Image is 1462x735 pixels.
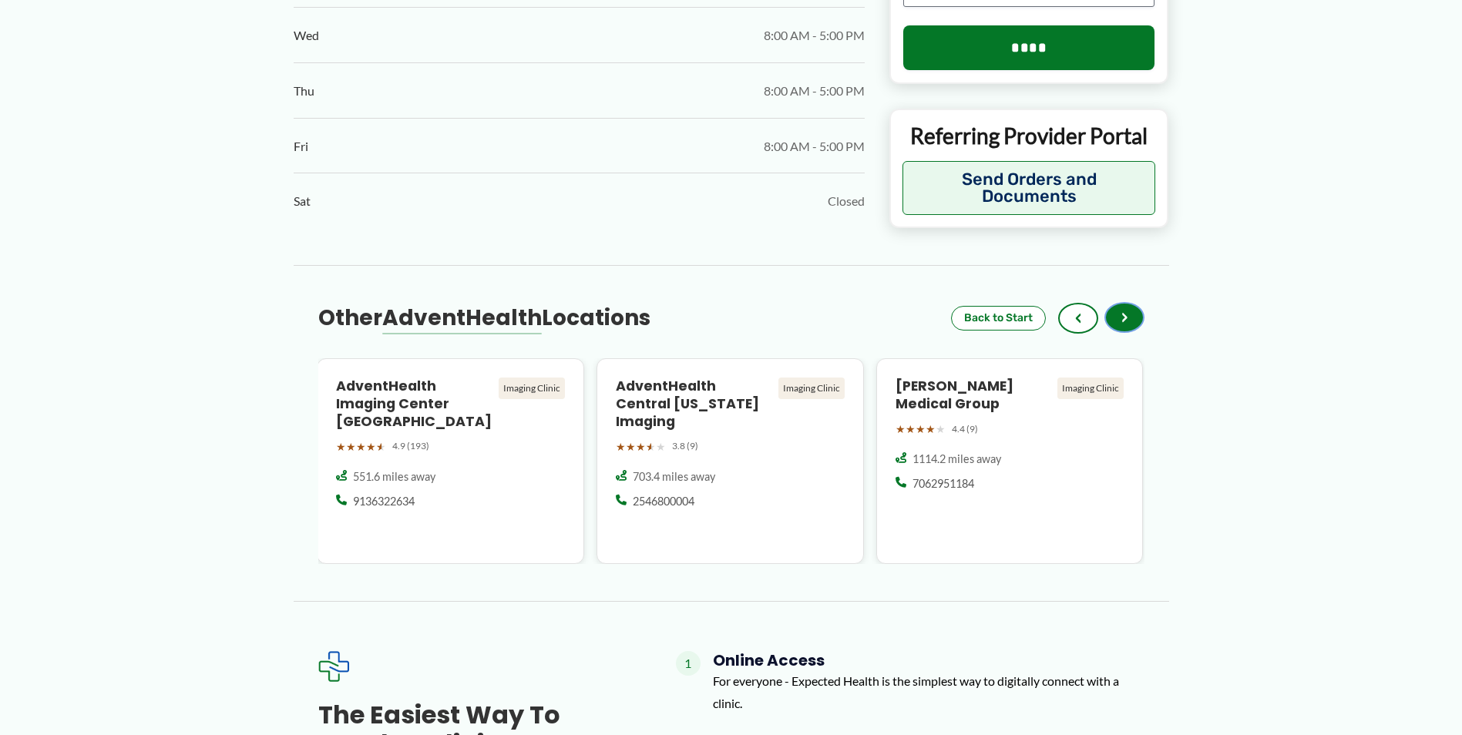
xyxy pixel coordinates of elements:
[294,24,319,47] span: Wed
[1057,378,1124,399] div: Imaging Clinic
[294,79,314,102] span: Thu
[912,476,974,492] span: 7062951184
[616,378,772,431] h4: AdventHealth Central [US_STATE] Imaging
[951,306,1046,331] button: Back to Start
[626,437,636,457] span: ★
[353,494,415,509] span: 9136322634
[356,437,366,457] span: ★
[876,358,1144,564] a: [PERSON_NAME] Medical Group Imaging Clinic ★★★★★ 4.4 (9) 1114.2 miles away 7062951184
[318,304,650,332] h3: Other Locations
[499,378,565,399] div: Imaging Clinic
[336,378,492,431] h4: AdventHealth Imaging Center [GEOGRAPHIC_DATA]
[764,135,865,158] span: 8:00 AM - 5:00 PM
[902,161,1156,215] button: Send Orders and Documents
[616,437,626,457] span: ★
[392,438,429,455] span: 4.9 (193)
[353,469,435,485] span: 551.6 miles away
[912,451,1001,467] span: 1114.2 miles away
[676,651,701,676] span: 1
[346,437,356,457] span: ★
[906,419,916,439] span: ★
[366,437,376,457] span: ★
[294,135,308,158] span: Fri
[318,651,349,682] img: Expected Healthcare Logo
[1121,308,1128,327] span: ›
[633,469,715,485] span: 703.4 miles away
[656,437,666,457] span: ★
[1058,303,1098,334] button: ‹
[778,378,845,399] div: Imaging Clinic
[902,122,1156,149] p: Referring Provider Portal
[633,494,694,509] span: 2546800004
[713,670,1144,715] p: For everyone - Expected Health is the simplest way to digitally connect with a clinic.
[382,303,542,333] span: AdventHealth
[336,437,346,457] span: ★
[376,437,386,457] span: ★
[828,190,865,213] span: Closed
[646,437,656,457] span: ★
[916,419,926,439] span: ★
[896,378,1052,413] h4: [PERSON_NAME] Medical Group
[294,190,311,213] span: Sat
[1075,309,1081,327] span: ‹
[896,419,906,439] span: ★
[672,438,698,455] span: 3.8 (9)
[952,421,978,438] span: 4.4 (9)
[764,24,865,47] span: 8:00 AM - 5:00 PM
[713,651,1144,670] h4: Online Access
[317,358,584,564] a: AdventHealth Imaging Center [GEOGRAPHIC_DATA] Imaging Clinic ★★★★★ 4.9 (193) 551.6 miles away 913...
[636,437,646,457] span: ★
[936,419,946,439] span: ★
[597,358,864,564] a: AdventHealth Central [US_STATE] Imaging Imaging Clinic ★★★★★ 3.8 (9) 703.4 miles away 2546800004
[764,79,865,102] span: 8:00 AM - 5:00 PM
[926,419,936,439] span: ★
[1104,302,1144,333] button: ›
